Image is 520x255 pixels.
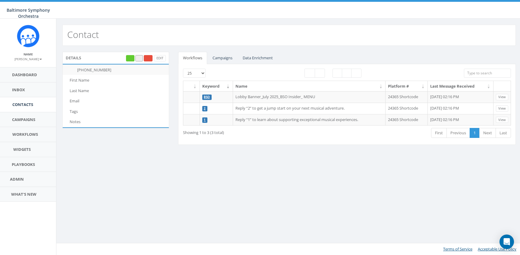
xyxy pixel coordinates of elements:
th: Platform #: activate to sort column ascending [386,81,428,92]
span: Playbooks [12,162,35,167]
div: Open Intercom Messenger [500,235,514,249]
small: Name [24,52,33,56]
td: Notes [63,117,95,127]
td: [DATE] 02:16 PM [428,91,493,103]
th: Last Message Received: activate to sort column ascending [428,81,493,92]
a: BSO [204,95,210,99]
a: Next [479,128,496,138]
span: Campaigns [12,117,35,122]
td: Tags [63,106,95,117]
i: Not Validated [111,67,115,72]
td: Lobby Banner_July 2025_BSO Insider_ MENU [233,91,386,103]
a: 1 [204,118,206,122]
a: View [496,105,508,112]
span: Dashboard [12,72,37,77]
a: View [496,94,508,100]
i: This phone number is subscribed and will receive texts. [67,68,71,72]
div: Details [62,52,169,64]
label: Menu [315,69,325,78]
label: Workflow [304,69,315,78]
span: Inbox [12,87,25,92]
h2: Contact [67,30,99,39]
a: First [431,128,447,138]
span: Baltimore Symphony Orchestra [7,7,50,19]
th: Name: activate to sort column ascending [233,81,386,92]
a: Last [496,128,511,138]
td: [PHONE_NUMBER] [75,64,169,75]
a: Enrich Contact [126,55,134,61]
input: Type to search [464,69,511,78]
span: Contacts [12,102,33,107]
small: [PERSON_NAME] [14,57,42,61]
a: Edit [154,55,166,61]
td: Last Name [63,86,95,96]
th: : activate to sort column ascending [183,81,200,92]
td: Reply “1” to learn about supporting exceptional musical experiences. [233,114,386,126]
span: Widgets [13,147,31,152]
td: Email [63,96,95,106]
a: Campaigns [208,52,237,64]
td: [DATE] 02:16 PM [428,103,493,114]
td: [DATE] 02:16 PM [428,114,493,126]
a: Data Enrichment [238,52,278,64]
a: View [496,117,508,123]
a: [PERSON_NAME] [14,56,42,61]
div: Showing 1 to 3 (3 total) [183,127,314,135]
th: Keyword: activate to sort column ascending [200,81,233,92]
td: 24365 Shortcode [386,103,428,114]
label: Published [342,69,351,78]
label: Unpublished [332,69,342,78]
a: Opt Out Contact [144,55,153,61]
span: Workflows [12,132,38,137]
span: Admin [10,176,24,182]
a: Workflows [178,52,207,64]
td: 24365 Shortcode [386,114,428,126]
a: 1 [470,128,480,138]
a: Acceptable Use Policy [478,246,516,252]
td: First Name [63,75,95,86]
a: Previous [446,128,470,138]
a: Terms of Service [443,246,472,252]
a: 2 [204,107,206,110]
span: What's New [11,191,36,197]
label: Archived [351,69,361,78]
span: Call this contact by routing a call through the phone number listed in your profile. [138,56,140,60]
td: 24365 Shortcode [386,91,428,103]
img: Rally_platform_Icon_1.png [17,25,39,47]
td: Reply “2” to get a jump start on your next musical adventure. [233,103,386,114]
